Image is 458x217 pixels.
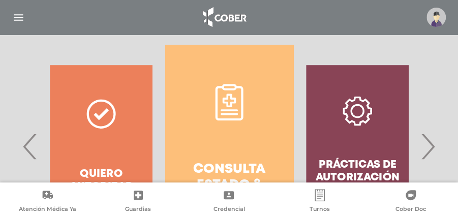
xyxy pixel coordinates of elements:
a: Turnos [274,189,365,215]
img: profile-placeholder.svg [426,8,446,27]
span: Turnos [310,205,330,214]
h4: Consulta estado & historial [184,162,275,209]
a: Credencial [184,189,274,215]
span: Guardias [125,205,151,214]
span: Previous [20,119,40,174]
span: Atención Médica Ya [19,205,76,214]
span: Cober Doc [395,205,426,214]
span: Next [418,119,438,174]
span: Credencial [213,205,245,214]
a: Cober Doc [365,189,456,215]
a: Atención Médica Ya [2,189,93,215]
img: logo_cober_home-white.png [197,5,251,29]
a: Guardias [93,189,184,215]
img: Cober_menu-lines-white.svg [12,11,25,24]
